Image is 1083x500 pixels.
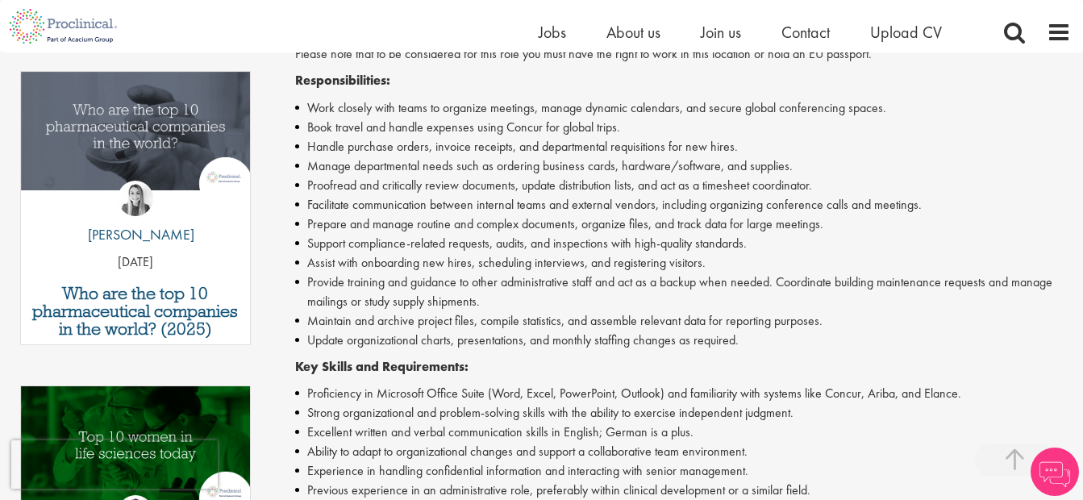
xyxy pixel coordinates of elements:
[295,72,390,89] strong: Responsibilities:
[539,22,566,43] a: Jobs
[295,137,1071,156] li: Handle purchase orders, invoice receipts, and departmental requisitions for new hires.
[11,440,218,489] iframe: reCAPTCHA
[295,215,1071,234] li: Prepare and manage routine and complex documents, organize files, and track data for large meetings.
[1031,448,1079,496] img: Chatbot
[21,253,250,272] p: [DATE]
[295,384,1071,403] li: Proficiency in Microsoft Office Suite (Word, Excel, PowerPoint, Outlook) and familiarity with sys...
[606,22,660,43] a: About us
[295,195,1071,215] li: Facilitate communication between internal teams and external vendors, including organizing confer...
[295,273,1071,311] li: Provide training and guidance to other administrative staff and act as a backup when needed. Coor...
[295,234,1071,253] li: Support compliance-related requests, audits, and inspections with high-quality standards.
[701,22,741,43] a: Join us
[295,311,1071,331] li: Maintain and archive project files, compile statistics, and assemble relevant data for reporting ...
[295,98,1071,118] li: Work closely with teams to organize meetings, manage dynamic calendars, and secure global confere...
[295,118,1071,137] li: Book travel and handle expenses using Concur for global trips.
[76,181,194,253] a: Hannah Burke [PERSON_NAME]
[21,72,250,191] img: Top 10 pharmaceutical companies in the world 2025
[295,481,1071,500] li: Previous experience in an administrative role, preferably within clinical development or a simila...
[295,461,1071,481] li: Experience in handling confidential information and interacting with senior management.
[870,22,942,43] a: Upload CV
[295,253,1071,273] li: Assist with onboarding new hires, scheduling interviews, and registering visitors.
[118,181,153,216] img: Hannah Burke
[295,423,1071,442] li: Excellent written and verbal communication skills in English; German is a plus.
[781,22,830,43] a: Contact
[295,176,1071,195] li: Proofread and critically review documents, update distribution lists, and act as a timesheet coor...
[21,72,250,215] a: Link to a post
[76,224,194,245] p: [PERSON_NAME]
[295,45,1071,64] p: Please note that to be considered for this role you must have the right to work in this location ...
[29,285,242,338] a: Who are the top 10 pharmaceutical companies in the world? (2025)
[295,358,469,375] strong: Key Skills and Requirements:
[295,403,1071,423] li: Strong organizational and problem-solving skills with the ability to exercise independent judgment.
[295,442,1071,461] li: Ability to adapt to organizational changes and support a collaborative team environment.
[295,331,1071,350] li: Update organizational charts, presentations, and monthly staffing changes as required.
[295,156,1071,176] li: Manage departmental needs such as ordering business cards, hardware/software, and supplies.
